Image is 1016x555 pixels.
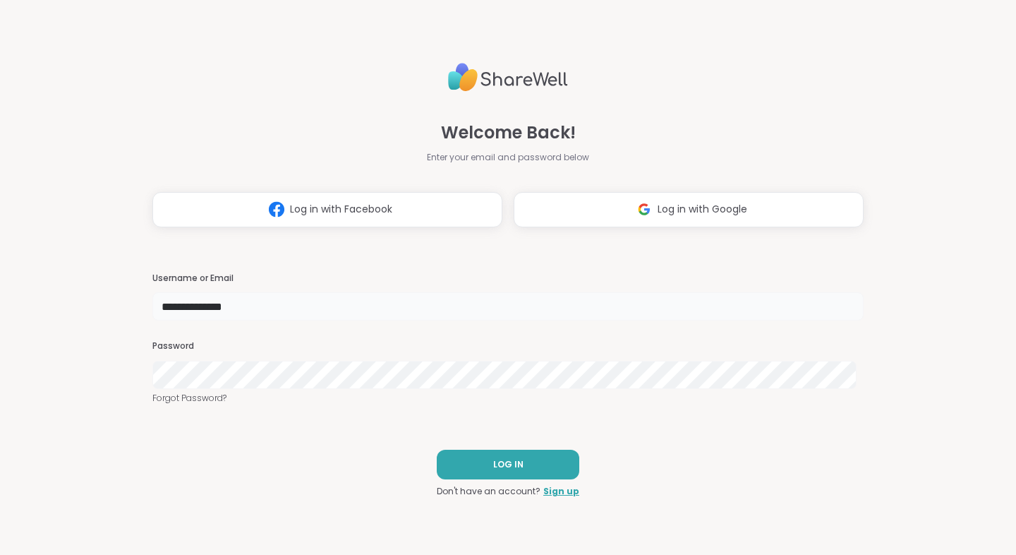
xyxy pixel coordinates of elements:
[631,196,658,222] img: ShareWell Logomark
[658,202,747,217] span: Log in with Google
[152,392,864,405] a: Forgot Password?
[437,450,579,479] button: LOG IN
[441,120,576,145] span: Welcome Back!
[263,196,290,222] img: ShareWell Logomark
[514,192,864,227] button: Log in with Google
[152,192,502,227] button: Log in with Facebook
[493,458,524,471] span: LOG IN
[543,485,579,498] a: Sign up
[437,485,540,498] span: Don't have an account?
[427,151,589,164] span: Enter your email and password below
[152,340,864,352] h3: Password
[152,273,864,285] h3: Username or Email
[290,202,392,217] span: Log in with Facebook
[448,57,568,97] img: ShareWell Logo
